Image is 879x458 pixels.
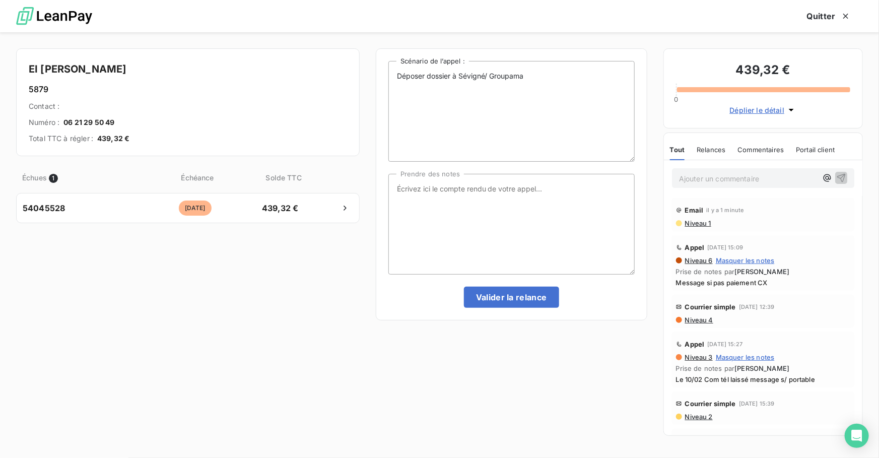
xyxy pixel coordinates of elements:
[845,424,869,448] div: Open Intercom Messenger
[684,316,713,324] span: Niveau 4
[685,206,704,214] span: Email
[97,134,129,144] span: 439,32 €
[29,61,347,77] h4: EI [PERSON_NAME]
[23,202,65,214] span: 54045528
[388,61,635,162] textarea: Déposer dossier à Sévigné/ Groupama
[685,243,705,251] span: Appel
[29,134,93,144] span: Total TTC à régler :
[684,256,713,265] span: Niveau 6
[676,61,850,81] h3: 439,32 €
[670,146,685,154] span: Tout
[684,353,713,361] span: Niveau 3
[676,268,850,276] span: Prise de notes par
[29,101,59,111] span: Contact :
[738,146,784,154] span: Commentaires
[29,83,347,95] h6: 5879
[708,341,743,347] span: [DATE] 15:27
[179,201,212,216] span: [DATE]
[739,304,775,310] span: [DATE] 12:39
[140,172,255,183] span: Échéance
[29,117,59,127] span: Numéro :
[22,172,47,183] span: Échues
[464,287,559,308] button: Valider la relance
[49,174,58,183] span: 1
[716,256,775,265] span: Masquer les notes
[254,202,307,214] span: 439,32 €
[727,104,800,116] button: Déplier le détail
[685,400,736,408] span: Courrier simple
[697,146,725,154] span: Relances
[730,105,785,115] span: Déplier le détail
[734,364,789,372] span: [PERSON_NAME]
[685,303,736,311] span: Courrier simple
[795,6,863,27] button: Quitter
[676,279,850,287] span: Message si pas paiement CX
[684,219,711,227] span: Niveau 1
[676,375,850,383] span: Le 10/02 Com tél laissé message s/ portable
[734,268,789,276] span: [PERSON_NAME]
[63,117,114,127] span: 06 21 29 50 49
[708,244,743,250] span: [DATE] 15:09
[707,207,744,213] span: il y a 1 minute
[684,413,713,421] span: Niveau 2
[257,172,310,183] span: Solde TTC
[716,353,775,361] span: Masquer les notes
[685,340,705,348] span: Appel
[16,3,92,30] img: logo LeanPay
[739,401,775,407] span: [DATE] 15:39
[674,95,679,103] span: 0
[676,364,850,372] span: Prise de notes par
[796,146,835,154] span: Portail client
